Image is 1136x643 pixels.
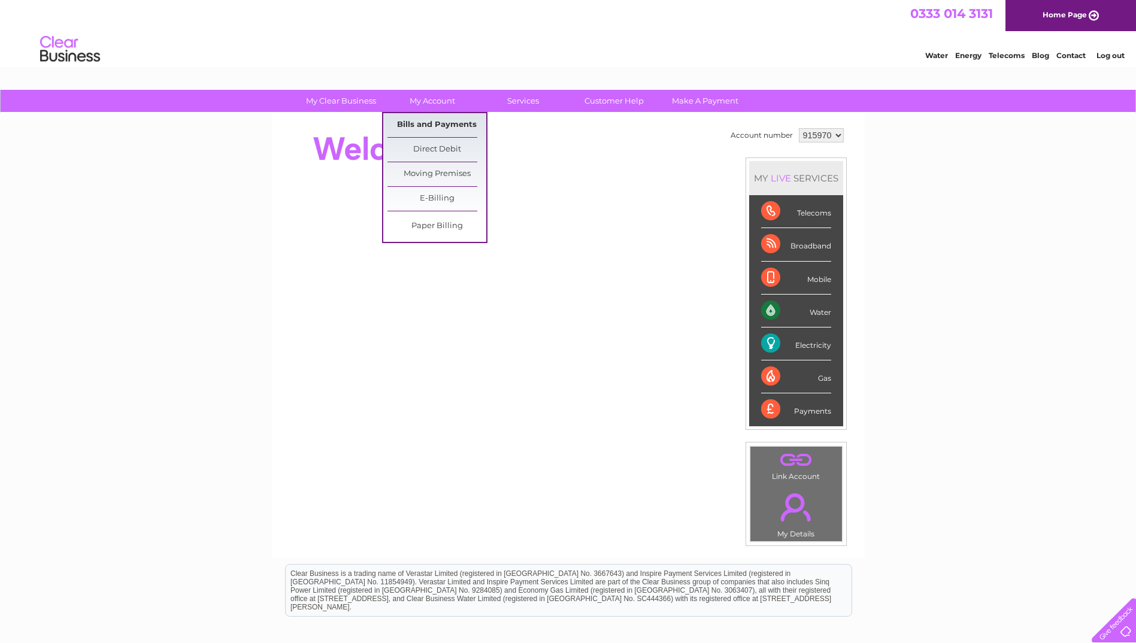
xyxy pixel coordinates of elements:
[910,6,993,21] a: 0333 014 3131
[753,450,839,471] a: .
[989,51,1025,60] a: Telecoms
[749,161,843,195] div: MY SERVICES
[955,51,981,60] a: Energy
[761,195,831,228] div: Telecoms
[761,295,831,327] div: Water
[1032,51,1049,60] a: Blog
[286,7,852,58] div: Clear Business is a trading name of Verastar Limited (registered in [GEOGRAPHIC_DATA] No. 3667643...
[387,214,486,238] a: Paper Billing
[387,162,486,186] a: Moving Premises
[728,125,796,145] td: Account number
[383,90,481,112] a: My Account
[768,172,793,184] div: LIVE
[474,90,572,112] a: Services
[1096,51,1125,60] a: Log out
[761,360,831,393] div: Gas
[761,327,831,360] div: Electricity
[761,228,831,261] div: Broadband
[761,262,831,295] div: Mobile
[656,90,755,112] a: Make A Payment
[40,31,101,68] img: logo.png
[761,393,831,426] div: Payments
[565,90,664,112] a: Customer Help
[1056,51,1086,60] a: Contact
[750,446,843,484] td: Link Account
[292,90,390,112] a: My Clear Business
[750,483,843,542] td: My Details
[387,113,486,137] a: Bills and Payments
[925,51,948,60] a: Water
[387,187,486,211] a: E-Billing
[387,138,486,162] a: Direct Debit
[753,486,839,528] a: .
